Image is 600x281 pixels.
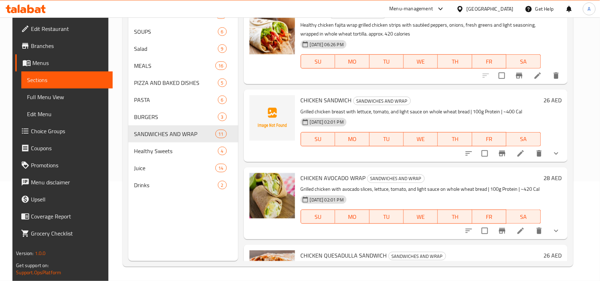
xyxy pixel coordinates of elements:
button: show more [548,145,565,162]
span: Juice [134,164,215,172]
span: Select to update [494,68,509,83]
span: SA [509,212,538,222]
span: Edit Restaurant [31,25,107,33]
img: CHICKEN AVOCADO WRAP [250,173,295,218]
span: WE [407,134,435,144]
img: Fajita Wrap [250,9,295,54]
p: Grilled chicken with avocado slices, lettuce, tomato, and light sauce on whole wheat bread | 100g... [301,185,541,194]
div: Salad9 [128,40,238,57]
button: MO [335,54,369,69]
span: FR [475,56,504,67]
span: Drinks [134,181,218,189]
span: CHICKEN SANDWICH [301,95,352,106]
button: TH [438,54,472,69]
span: Grocery Checklist [31,229,107,238]
button: delete [548,67,565,84]
svg: Show Choices [552,149,561,158]
button: SU [301,132,335,146]
div: BURGERS3 [128,108,238,125]
div: Drinks2 [128,177,238,194]
div: Juice14 [128,160,238,177]
svg: Show Choices [552,227,561,235]
button: TU [370,132,404,146]
img: CHICKEN SANDWICH [250,95,295,141]
span: Full Menu View [27,93,107,101]
button: TU [370,54,404,69]
button: FR [472,210,507,224]
span: CHICKEN QUESADULLA SANDWICH [301,250,387,261]
span: 1.0.0 [35,249,46,258]
span: SA [509,134,538,144]
span: Menu disclaimer [31,178,107,187]
span: TU [373,56,401,67]
span: 14 [216,165,226,172]
span: SANDWICHES AND WRAP [389,252,446,260]
h6: 26 AED [544,95,562,105]
a: Choice Groups [15,123,113,140]
div: PIZZA AND BAKED DISHES5 [128,74,238,91]
span: WE [407,212,435,222]
div: items [218,44,227,53]
div: Menu-management [390,5,433,13]
span: Select to update [477,146,492,161]
h6: 26 AED [544,250,562,260]
span: TH [441,134,469,144]
span: Menus [32,59,107,67]
button: SU [301,54,335,69]
button: Branch-specific-item [494,222,511,239]
span: PASTA [134,96,218,104]
span: Coverage Report [31,212,107,221]
span: FR [475,134,504,144]
button: sort-choices [460,222,477,239]
button: MO [335,210,369,224]
div: MEALS [134,61,215,70]
span: SANDWICHES AND WRAP [354,97,411,105]
span: 9 [218,45,226,52]
div: SOUPS6 [128,23,238,40]
a: Edit Restaurant [15,20,113,37]
button: WE [404,132,438,146]
span: PIZZA AND BAKED DISHES [134,79,218,87]
span: TH [441,56,469,67]
div: items [218,113,227,121]
button: sort-choices [460,145,477,162]
div: Salad [134,44,218,53]
span: 6 [218,28,226,35]
div: SANDWICHES AND WRAP11 [128,125,238,142]
span: 16 [216,63,226,69]
h6: 29 AED [544,9,562,19]
span: [DATE] 02:01 PM [307,119,347,125]
span: MO [338,56,366,67]
span: Promotions [31,161,107,169]
span: 3 [218,114,226,120]
span: SOUPS [134,27,218,36]
span: Select to update [477,223,492,238]
button: MO [335,132,369,146]
button: WE [404,54,438,69]
button: TH [438,210,472,224]
span: 6 [218,97,226,103]
p: Grilled chicken breast with lettuce, tomato, and light sauce on whole wheat bread | 100g Protein ... [301,107,541,116]
div: items [215,164,227,172]
span: SU [304,212,332,222]
button: FR [472,132,507,146]
a: Promotions [15,157,113,174]
button: Branch-specific-item [494,145,511,162]
span: SU [304,56,332,67]
div: MEALS16 [128,57,238,74]
div: [GEOGRAPHIC_DATA] [467,5,514,13]
span: FR [475,212,504,222]
span: SU [304,134,332,144]
button: SA [507,54,541,69]
a: Sections [21,71,113,88]
span: WE [407,56,435,67]
span: 5 [218,80,226,86]
span: Upsell [31,195,107,204]
span: BURGERS [134,113,218,121]
span: TH [441,212,469,222]
span: Healthy Sweets [134,147,218,155]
